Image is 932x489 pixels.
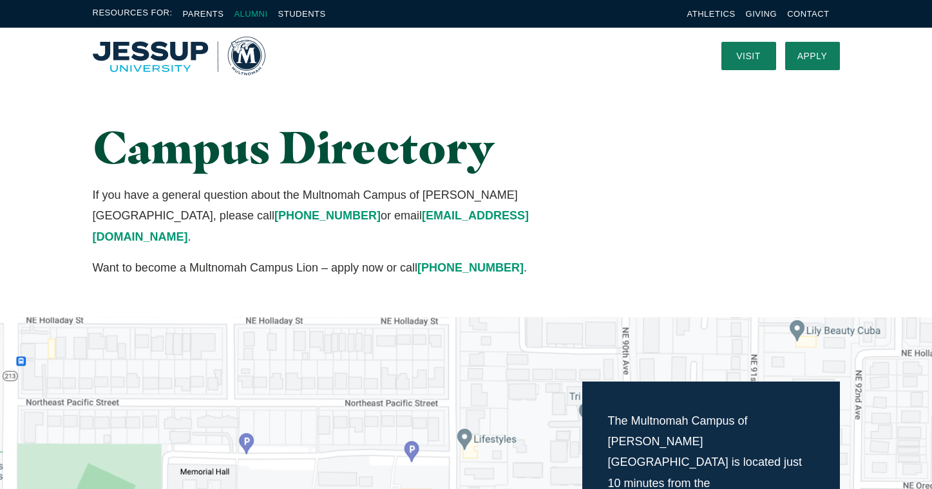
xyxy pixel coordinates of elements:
[278,9,326,19] a: Students
[785,42,840,70] a: Apply
[417,261,524,274] a: [PHONE_NUMBER]
[93,185,583,247] p: If you have a general question about the Multnomah Campus of [PERSON_NAME][GEOGRAPHIC_DATA], plea...
[93,257,583,278] p: Want to become a Multnomah Campus Lion – apply now or call .
[234,9,267,19] a: Alumni
[93,37,265,75] img: Multnomah University Logo
[93,122,583,172] h1: Campus Directory
[183,9,224,19] a: Parents
[93,209,529,243] a: [EMAIL_ADDRESS][DOMAIN_NAME]
[721,42,776,70] a: Visit
[746,9,777,19] a: Giving
[93,37,265,75] a: Home
[687,9,736,19] a: Athletics
[787,9,829,19] a: Contact
[93,6,173,21] span: Resources For:
[274,209,381,222] a: [PHONE_NUMBER]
